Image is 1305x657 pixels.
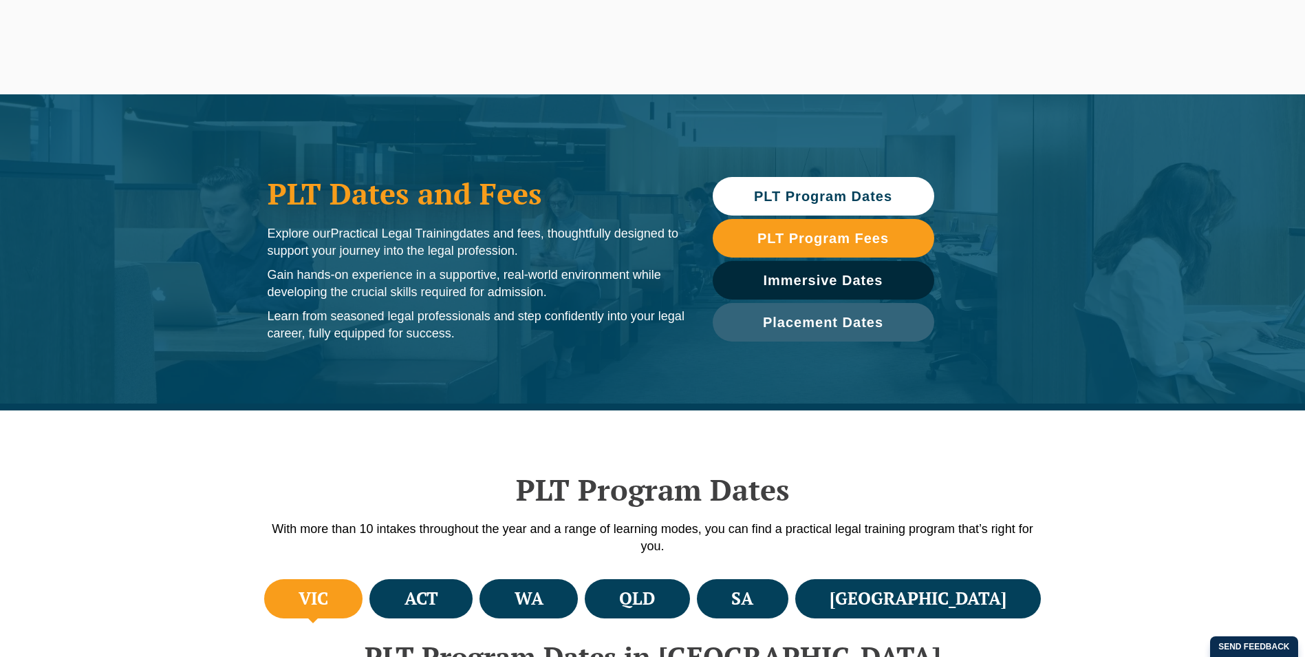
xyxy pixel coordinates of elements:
p: Explore our dates and fees, thoughtfully designed to support your journey into the legal profession. [268,225,685,260]
h2: PLT Program Dates [261,472,1045,507]
a: Immersive Dates [713,261,934,300]
span: Practical Legal Training [331,227,460,240]
h1: PLT Dates and Fees [268,176,685,211]
h4: WA [515,587,543,610]
span: PLT Program Fees [757,231,889,245]
a: PLT Program Dates [713,177,934,216]
a: Placement Dates [713,303,934,342]
p: Gain hands-on experience in a supportive, real-world environment while developing the crucial ski... [268,267,685,301]
span: Placement Dates [763,315,883,329]
p: With more than 10 intakes throughout the year and a range of learning modes, you can find a pract... [261,521,1045,555]
h4: ACT [405,587,438,610]
span: Immersive Dates [764,273,883,287]
h4: SA [731,587,753,610]
span: PLT Program Dates [754,189,892,203]
a: PLT Program Fees [713,219,934,258]
p: Learn from seasoned legal professionals and step confidently into your legal career, fully equipp... [268,308,685,342]
h4: VIC [299,587,328,610]
h4: QLD [619,587,655,610]
h4: [GEOGRAPHIC_DATA] [830,587,1006,610]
